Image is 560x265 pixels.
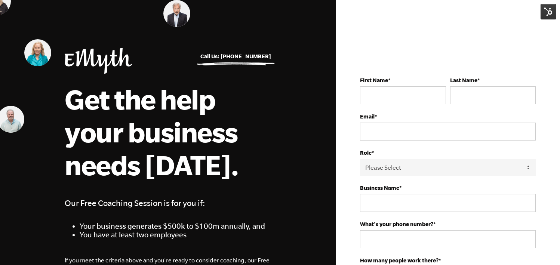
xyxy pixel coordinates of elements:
[541,4,556,19] img: HubSpot Tools Menu Toggle
[80,222,271,230] li: Your business generates $500k to $100m annually, and
[360,185,399,191] strong: Business Name
[65,83,270,181] h1: Get the help your business needs [DATE].
[360,257,439,264] strong: How many people work there?
[450,77,477,83] strong: Last Name
[200,53,271,59] a: Call Us: [PHONE_NUMBER]
[360,150,372,156] strong: Role
[360,77,388,83] strong: First Name
[65,48,132,74] img: EMyth
[24,39,51,66] img: Lynn Goza, EMyth Business Coach
[65,196,271,210] h4: Our Free Coaching Session is for you if:
[360,221,433,227] strong: What's your phone number?
[80,230,271,239] li: You have at least two employees
[360,113,375,120] strong: Email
